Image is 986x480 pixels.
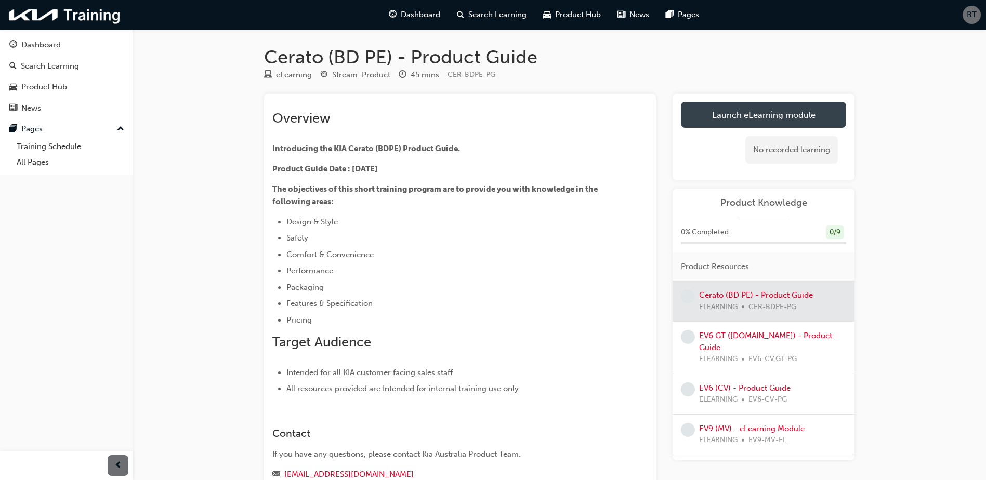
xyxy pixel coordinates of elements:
span: Pricing [286,315,312,325]
span: Design & Style [286,217,338,226]
div: No recorded learning [745,136,838,164]
span: ELEARNING [699,434,738,446]
div: 0 / 9 [826,225,844,239]
a: EV9 (MV) - eLearning Module [699,424,805,433]
span: learningResourceType_ELEARNING-icon [264,71,272,80]
span: Product Guide Date : [DATE] [272,164,378,174]
span: prev-icon [114,459,122,472]
span: EV6-CV-PG [748,394,787,406]
button: Pages [4,119,128,139]
span: News [629,9,649,21]
span: learningRecordVerb_NONE-icon [681,330,695,344]
span: Pages [678,9,699,21]
div: Search Learning [21,60,79,72]
h1: Cerato (BD PE) - Product Guide [264,46,854,69]
button: DashboardSearch LearningProduct HubNews [4,33,128,119]
a: EV6 GT ([DOMAIN_NAME]) - Product Guide [699,331,832,352]
a: guage-iconDashboard [380,4,449,25]
span: ELEARNING [699,353,738,365]
span: learningRecordVerb_NONE-icon [681,423,695,437]
span: guage-icon [389,8,397,21]
a: car-iconProduct Hub [535,4,609,25]
div: 45 mins [411,69,439,81]
span: car-icon [543,8,551,21]
span: Learning resource code [448,70,495,79]
span: up-icon [117,123,124,136]
span: news-icon [617,8,625,21]
div: Type [264,69,312,82]
div: Duration [399,69,439,82]
span: search-icon [457,8,464,21]
span: Target Audience [272,334,371,350]
span: car-icon [9,83,17,92]
a: Product Hub [4,77,128,97]
span: Product Hub [555,9,601,21]
span: The objectives of this short training program are to provide you with knowledge in the following ... [272,184,599,206]
span: Product Resources [681,261,749,273]
span: EV9-MV-EL [748,434,786,446]
a: Search Learning [4,57,128,76]
a: [EMAIL_ADDRESS][DOMAIN_NAME] [284,470,414,479]
span: news-icon [9,104,17,113]
div: If you have any questions, please contact Kia Australia Product Team. [272,448,610,460]
span: 0 % Completed [681,226,729,238]
span: target-icon [320,71,328,80]
a: All Pages [12,154,128,170]
span: search-icon [9,62,17,71]
div: Stream: Product [332,69,390,81]
div: Product Hub [21,81,67,93]
h3: Contact [272,428,610,439]
a: Product Knowledge [681,197,846,209]
span: learningRecordVerb_NONE-icon [681,289,695,303]
a: Launch eLearning module [681,102,846,128]
span: learningRecordVerb_NONE-icon [681,382,695,396]
span: email-icon [272,470,280,479]
span: Comfort & Convenience [286,250,374,259]
a: News [4,99,128,118]
span: pages-icon [9,125,17,134]
a: EV6 (CV) - Product Guide [699,383,791,393]
div: eLearning [276,69,312,81]
span: Intended for all KIA customer facing sales staff [286,368,453,377]
span: All resources provided are Intended for internal training use only [286,384,519,393]
span: Safety [286,233,308,243]
span: EV6-CV.GT-PG [748,353,797,365]
a: Dashboard [4,35,128,55]
img: kia-training [5,4,125,25]
span: ELEARNING [699,394,738,406]
span: Performance [286,266,333,275]
span: guage-icon [9,41,17,50]
a: news-iconNews [609,4,658,25]
span: Dashboard [401,9,440,21]
button: BT [963,6,981,24]
div: Stream [320,69,390,82]
div: Pages [21,123,43,135]
div: News [21,102,41,114]
span: Overview [272,110,331,126]
a: pages-iconPages [658,4,707,25]
a: search-iconSearch Learning [449,4,535,25]
span: clock-icon [399,71,406,80]
span: Packaging [286,283,324,292]
span: Introducing the KIA Cerato (BDPE) Product Guide. [272,144,460,153]
div: Dashboard [21,39,61,51]
span: BT [967,9,977,21]
span: Features & Specification [286,299,373,308]
span: Search Learning [468,9,527,21]
span: pages-icon [666,8,674,21]
a: Training Schedule [12,139,128,155]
